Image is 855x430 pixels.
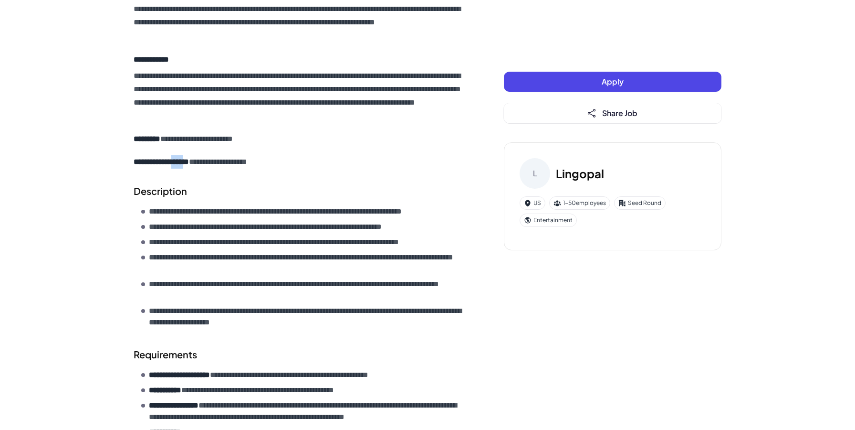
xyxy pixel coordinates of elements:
div: Entertainment [520,214,577,227]
button: Share Job [504,103,721,123]
span: Share Job [602,108,637,118]
h2: Description [134,184,466,198]
div: Seed Round [614,196,666,210]
div: 1-50 employees [549,196,610,210]
div: L [520,158,550,189]
button: Apply [504,72,721,92]
span: Apply [602,76,624,86]
h2: Requirements [134,347,466,362]
h3: Lingopal [556,165,604,182]
div: US [520,196,545,210]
